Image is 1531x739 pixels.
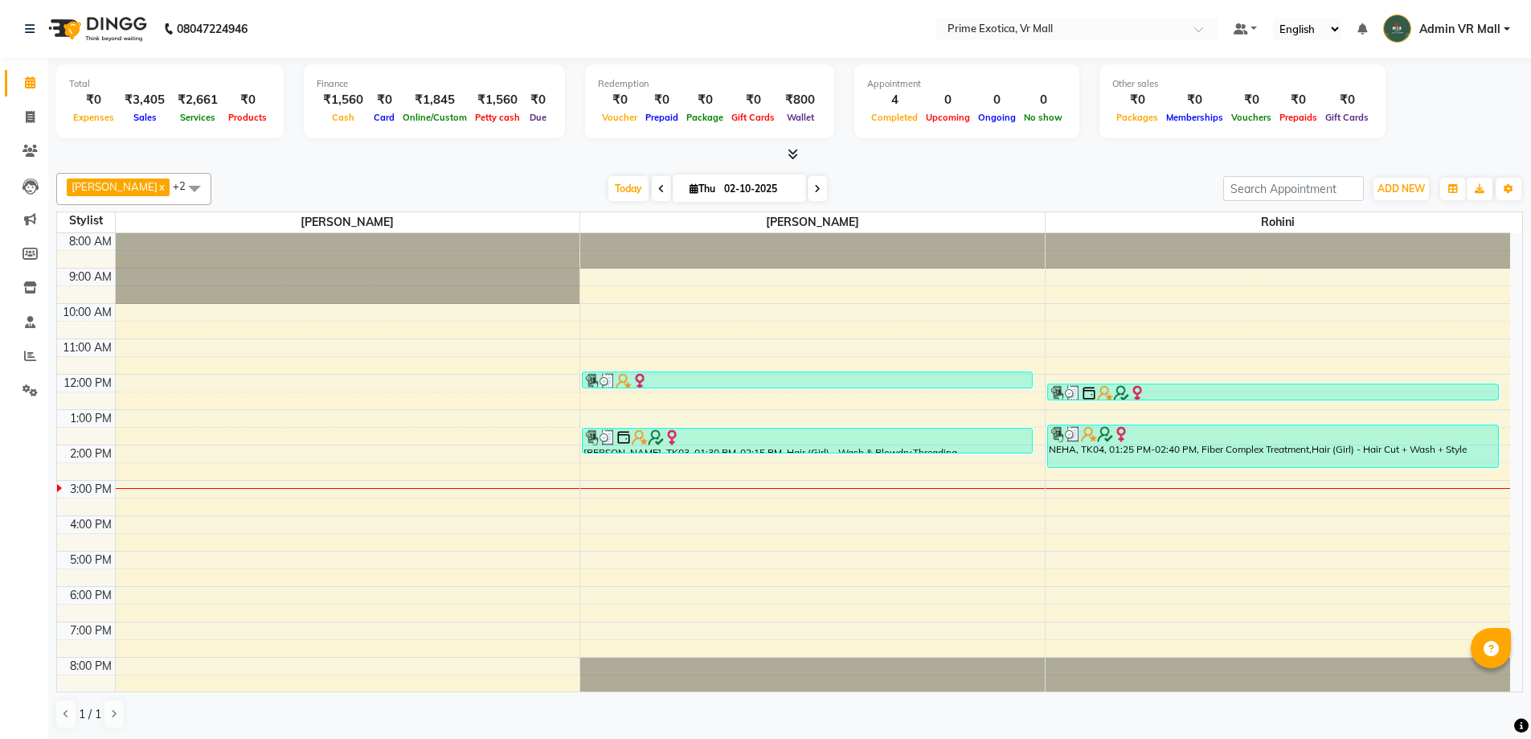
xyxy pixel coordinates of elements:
[1223,176,1364,201] input: Search Appointment
[1463,675,1515,723] iframe: chat widget
[867,77,1066,91] div: Appointment
[583,429,1032,453] div: [PERSON_NAME], TK03, 01:30 PM-02:15 PM, Hair (Girl) - Wash & Blowdry,Threading - Jawline/Chin/For...
[69,112,118,123] span: Expenses
[317,91,370,109] div: ₹1,560
[580,212,1045,232] span: [PERSON_NAME]
[317,77,552,91] div: Finance
[79,706,101,723] span: 1 / 1
[719,177,800,201] input: 2025-10-02
[67,481,115,498] div: 3:00 PM
[682,91,727,109] div: ₹0
[59,339,115,356] div: 11:00 AM
[779,91,821,109] div: ₹800
[1162,91,1227,109] div: ₹0
[1373,178,1429,200] button: ADD NEW
[1275,91,1321,109] div: ₹0
[69,91,118,109] div: ₹0
[1112,77,1373,91] div: Other sales
[118,91,171,109] div: ₹3,405
[67,516,115,533] div: 4:00 PM
[471,112,524,123] span: Petty cash
[1275,112,1321,123] span: Prepaids
[67,445,115,462] div: 2:00 PM
[67,552,115,569] div: 5:00 PM
[1020,112,1066,123] span: No show
[59,304,115,321] div: 10:00 AM
[583,372,1032,388] div: Dr.Stuti ., TK01, 11:55 AM-12:25 PM, Hair (Girl) - Treatment Wash & Blowdry
[1046,212,1510,232] span: Rohini
[67,587,115,604] div: 6:00 PM
[370,112,399,123] span: Card
[974,91,1020,109] div: 0
[67,622,115,639] div: 7:00 PM
[974,112,1020,123] span: Ongoing
[922,91,974,109] div: 0
[171,91,224,109] div: ₹2,661
[67,658,115,675] div: 8:00 PM
[1227,91,1275,109] div: ₹0
[66,233,115,250] div: 8:00 AM
[608,176,649,201] span: Today
[69,77,271,91] div: Total
[1383,14,1411,43] img: Admin VR Mall
[129,112,161,123] span: Sales
[1321,91,1373,109] div: ₹0
[1419,21,1500,38] span: Admin VR Mall
[471,91,524,109] div: ₹1,560
[328,112,358,123] span: Cash
[116,212,580,232] span: [PERSON_NAME]
[399,91,471,109] div: ₹1,845
[370,91,399,109] div: ₹0
[1112,112,1162,123] span: Packages
[177,6,248,51] b: 08047224946
[224,112,271,123] span: Products
[598,112,641,123] span: Voucher
[1048,425,1498,467] div: NEHA, TK04, 01:25 PM-02:40 PM, Fiber Complex Treatment,Hair (Girl) - Hair Cut + Wash + Style
[1112,91,1162,109] div: ₹0
[176,112,219,123] span: Services
[686,183,719,195] span: Thu
[399,112,471,123] span: Online/Custom
[524,91,552,109] div: ₹0
[1048,384,1498,400] div: [PERSON_NAME], TK02, 12:15 PM-12:45 PM, Hair (Girl) - Wash & Blowdry
[67,410,115,427] div: 1:00 PM
[224,91,271,109] div: ₹0
[783,112,818,123] span: Wallet
[598,91,641,109] div: ₹0
[1162,112,1227,123] span: Memberships
[158,180,165,193] a: x
[41,6,151,51] img: logo
[727,112,779,123] span: Gift Cards
[1020,91,1066,109] div: 0
[598,77,821,91] div: Redemption
[682,112,727,123] span: Package
[66,269,115,285] div: 9:00 AM
[1227,112,1275,123] span: Vouchers
[922,112,974,123] span: Upcoming
[72,180,158,193] span: [PERSON_NAME]
[641,91,682,109] div: ₹0
[57,212,115,229] div: Stylist
[173,179,198,192] span: +2
[641,112,682,123] span: Prepaid
[60,375,115,392] div: 12:00 PM
[1321,112,1373,123] span: Gift Cards
[727,91,779,109] div: ₹0
[526,112,551,123] span: Due
[1377,183,1425,195] span: ADD NEW
[867,91,922,109] div: 4
[867,112,922,123] span: Completed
